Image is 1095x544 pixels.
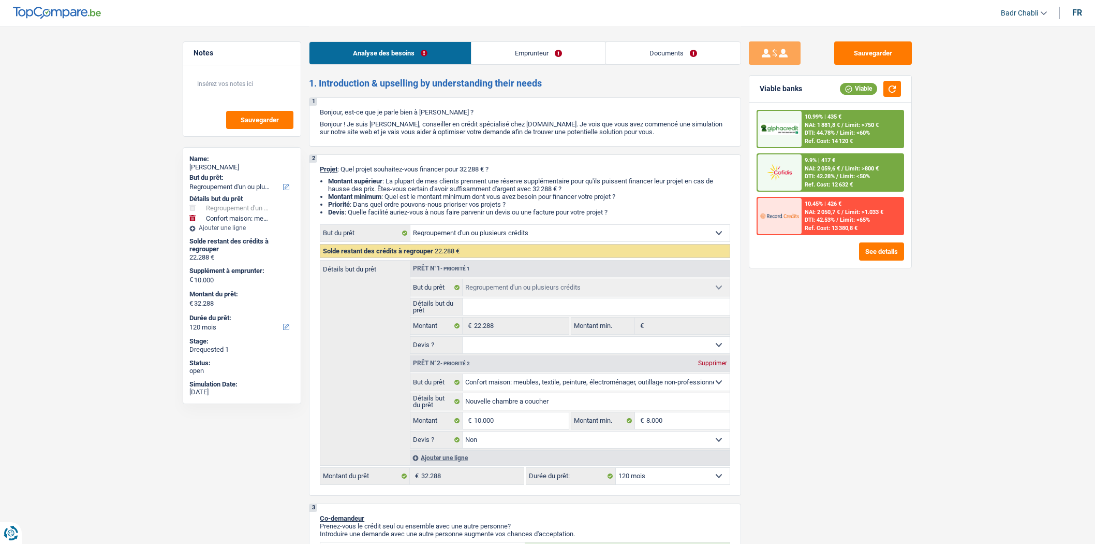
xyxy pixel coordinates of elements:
[805,173,835,180] span: DTI: 42.28%
[440,361,470,366] span: - Priorité 2
[805,181,853,188] div: Ref. Cost: 12 632 €
[320,120,730,136] p: Bonjour ! Je suis [PERSON_NAME], conseiller en crédit spécialisé chez [DOMAIN_NAME]. Je vois que ...
[328,177,382,185] strong: Montant supérieur
[805,225,857,232] div: Ref. Cost: 13 380,8 €
[859,242,904,261] button: See details
[840,173,870,180] span: Limit: <50%
[320,522,730,530] p: Prenez-vous le crédit seul ou ensemble avec une autre personne?
[463,412,474,429] span: €
[189,276,193,284] span: €
[635,318,646,334] span: €
[410,432,463,448] label: Devis ?
[841,165,844,172] span: /
[189,359,294,367] div: Status:
[1001,9,1038,18] span: Badr Chabli
[760,163,798,182] img: Cofidis
[410,468,421,484] span: €
[328,193,730,201] li: : Quel est le montant minimum dont vous avez besoin pour financer votre projet ?
[320,468,410,484] label: Montant du prêt
[836,130,838,136] span: /
[840,217,870,223] span: Limit: <65%
[834,41,912,65] button: Sauvegarder
[189,237,294,253] div: Solde restant des crédits à regrouper
[840,83,877,94] div: Viable
[241,117,279,123] span: Sauvegarder
[328,201,730,208] li: : Dans quel ordre pouvons-nous prioriser vos projets ?
[309,78,741,89] h2: 1. Introduction & upselling by understanding their needs
[805,209,840,216] span: NAI: 2 050,7 €
[410,374,463,391] label: But du prêt
[410,298,463,315] label: Détails but du prêt
[320,261,410,273] label: Détails but du prêt
[440,266,470,271] span: - Priorité 1
[410,360,472,367] div: Prêt n°2
[805,122,840,128] span: NAI: 1 881,8 €
[328,193,381,201] strong: Montant minimum
[189,224,294,232] div: Ajouter une ligne
[189,155,294,163] div: Name:
[805,138,853,145] div: Ref. Cost: 14 120 €
[845,165,879,172] span: Limit: >800 €
[328,177,730,193] li: : La plupart de mes clients prennent une réserve supplémentaire pour qu'ils puissent financer leu...
[189,388,294,396] div: [DATE]
[805,113,841,120] div: 10.99% | 435 €
[805,165,840,172] span: NAI: 2 059,6 €
[836,217,838,223] span: /
[194,49,290,58] h5: Notes
[309,155,317,163] div: 2
[309,504,317,512] div: 3
[189,314,292,322] label: Durée du prêt:
[189,337,294,346] div: Stage:
[836,173,838,180] span: /
[189,299,193,308] span: €
[841,122,844,128] span: /
[805,157,835,164] div: 9.9% | 417 €
[189,174,292,182] label: But du prêt:
[526,468,616,484] label: Durée du prêt:
[410,450,730,465] div: Ajouter une ligne
[309,42,471,64] a: Analyse des besoins
[635,412,646,429] span: €
[760,84,802,93] div: Viable banks
[320,225,410,241] label: But du prêt
[471,42,605,64] a: Emprunteur
[189,267,292,275] label: Supplément à emprunter:
[993,5,1047,22] a: Badr Chabli
[410,318,463,334] label: Montant
[189,290,292,298] label: Montant du prêt:
[189,346,294,354] div: Drequested 1
[1072,8,1082,18] div: fr
[410,279,463,296] label: But du prêt
[328,201,350,208] strong: Priorité
[463,318,474,334] span: €
[571,412,634,429] label: Montant min.
[320,108,730,116] p: Bonjour, est-ce que je parle bien à [PERSON_NAME] ?
[410,412,463,429] label: Montant
[13,7,101,19] img: TopCompare Logo
[805,217,835,223] span: DTI: 42.53%
[189,163,294,171] div: [PERSON_NAME]
[410,265,472,272] div: Prêt n°1
[840,130,870,136] span: Limit: <60%
[189,380,294,389] div: Simulation Date:
[845,209,883,216] span: Limit: >1.033 €
[606,42,741,64] a: Documents
[320,165,337,173] span: Projet
[189,195,294,203] div: Détails but du prêt
[696,360,730,366] div: Supprimer
[435,247,460,255] span: 22.288 €
[328,208,345,216] span: Devis
[323,247,433,255] span: Solde restant des crédits à regrouper
[328,208,730,216] li: : Quelle facilité auriez-vous à nous faire parvenir un devis ou une facture pour votre projet ?
[760,206,798,225] img: Record Credits
[845,122,879,128] span: Limit: >750 €
[320,165,730,173] p: : Quel projet souhaitez-vous financer pour 32 288 € ?
[189,367,294,375] div: open
[760,123,798,135] img: AlphaCredit
[309,98,317,106] div: 1
[226,111,293,129] button: Sauvegarder
[805,130,835,136] span: DTI: 44.78%
[410,393,463,410] label: Détails but du prêt
[189,253,294,262] div: 22.288 €
[805,201,841,207] div: 10.45% | 426 €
